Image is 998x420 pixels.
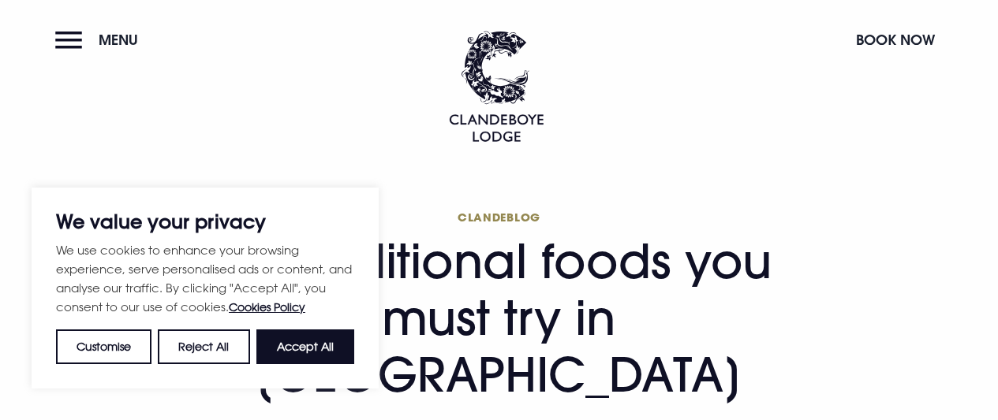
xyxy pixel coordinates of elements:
p: We value your privacy [56,212,354,231]
button: Accept All [256,329,354,364]
span: Clandeblog [182,210,816,225]
p: We use cookies to enhance your browsing experience, serve personalised ads or content, and analys... [56,240,354,317]
button: Book Now [848,23,943,57]
div: We value your privacy [32,188,379,388]
a: Cookies Policy [229,300,305,314]
button: Reject All [158,329,249,364]
button: Menu [55,23,146,57]
h1: 10 traditional foods you must try in [GEOGRAPHIC_DATA] [182,210,816,403]
span: Menu [99,31,138,49]
button: Customise [56,329,151,364]
img: Clandeboye Lodge [449,31,544,142]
